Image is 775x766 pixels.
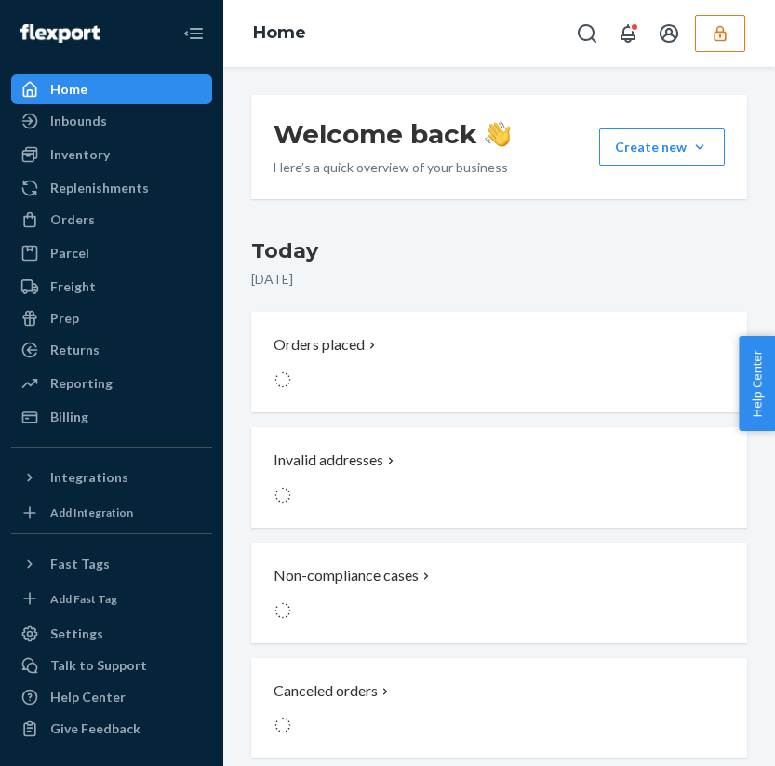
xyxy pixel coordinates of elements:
a: Orders [11,205,212,235]
a: Reporting [11,369,212,398]
div: Home [50,80,87,99]
button: Open notifications [609,15,647,52]
button: Invalid addresses [251,427,747,528]
div: Returns [50,341,100,359]
div: Add Fast Tag [50,591,117,607]
button: Close Navigation [175,15,212,52]
div: Talk to Support [50,656,147,675]
button: Orders placed [251,312,747,412]
ol: breadcrumbs [238,7,321,60]
img: Flexport logo [20,24,100,43]
div: Give Feedback [50,719,140,738]
a: Inventory [11,140,212,169]
button: Create new [599,128,725,166]
a: Returns [11,335,212,365]
div: Help Center [50,688,126,706]
div: Inbounds [50,112,107,130]
a: Parcel [11,238,212,268]
div: Inventory [50,145,110,164]
p: Orders placed [274,334,365,356]
p: Non-compliance cases [274,565,419,586]
div: Add Integration [50,504,133,520]
div: Replenishments [50,179,149,197]
button: Non-compliance cases [251,543,747,643]
a: Talk to Support [11,651,212,680]
div: Reporting [50,374,113,393]
a: Inbounds [11,106,212,136]
a: Billing [11,402,212,432]
p: Invalid addresses [274,450,383,471]
a: Home [253,22,306,43]
p: Here’s a quick overview of your business [274,158,511,177]
a: Home [11,74,212,104]
a: Replenishments [11,173,212,203]
h1: Welcome back [274,117,511,151]
div: Integrations [50,468,128,487]
button: Open account menu [650,15,688,52]
a: Settings [11,619,212,649]
button: Canceled orders [251,658,747,759]
p: Canceled orders [274,680,378,702]
div: Billing [50,408,88,426]
div: Parcel [50,244,89,262]
div: Settings [50,625,103,643]
h3: Today [251,236,747,266]
a: Help Center [11,682,212,712]
div: Freight [50,277,96,296]
div: Fast Tags [50,555,110,573]
div: Prep [50,309,79,328]
a: Prep [11,303,212,333]
button: Fast Tags [11,549,212,579]
a: Add Fast Tag [11,586,212,612]
button: Give Feedback [11,714,212,744]
button: Help Center [739,336,775,431]
a: Freight [11,272,212,302]
img: hand-wave emoji [485,121,511,147]
button: Open Search Box [568,15,606,52]
div: Orders [50,210,95,229]
button: Integrations [11,463,212,492]
a: Add Integration [11,500,212,526]
p: [DATE] [251,270,747,289]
